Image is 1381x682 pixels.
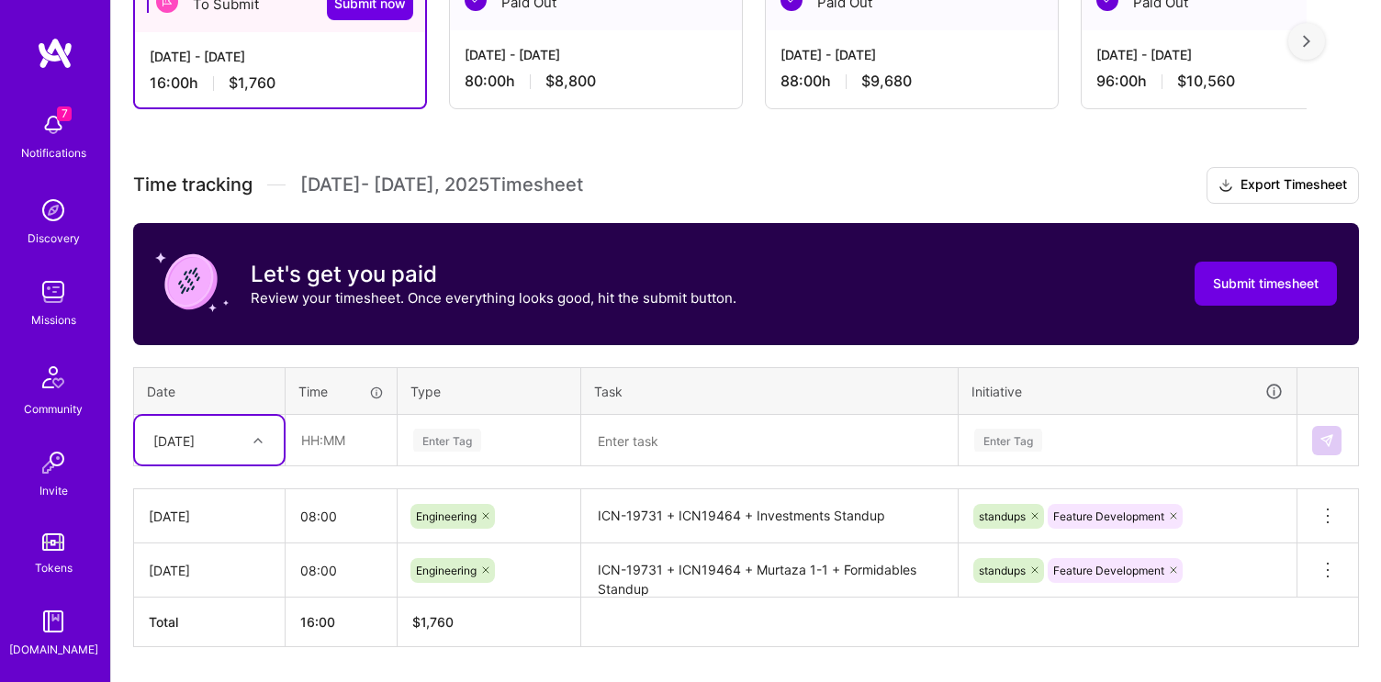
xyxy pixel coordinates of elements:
[150,47,410,66] div: [DATE] - [DATE]
[31,310,76,330] div: Missions
[1195,262,1337,306] button: Submit timesheet
[153,430,195,450] div: [DATE]
[42,533,64,551] img: tokens
[24,399,83,419] div: Community
[35,274,72,310] img: teamwork
[398,367,581,415] th: Type
[133,173,253,196] span: Time tracking
[1218,176,1233,196] i: icon Download
[1053,564,1164,577] span: Feature Development
[229,73,275,93] span: $1,760
[1053,509,1164,523] span: Feature Development
[412,614,454,630] span: $ 1,760
[253,436,263,445] i: icon Chevron
[35,192,72,229] img: discovery
[1177,72,1235,91] span: $10,560
[286,598,398,647] th: 16:00
[35,444,72,481] img: Invite
[1303,35,1310,48] img: right
[150,73,410,93] div: 16:00 h
[39,481,68,500] div: Invite
[57,106,72,121] span: 7
[286,546,397,595] input: HH:MM
[149,507,270,526] div: [DATE]
[583,491,956,542] textarea: ICN-19731 + ICN19464 + Investments Standup
[9,640,98,659] div: [DOMAIN_NAME]
[581,367,959,415] th: Task
[28,229,80,248] div: Discovery
[465,72,727,91] div: 80:00 h
[780,72,1043,91] div: 88:00 h
[780,45,1043,64] div: [DATE] - [DATE]
[1213,274,1319,293] span: Submit timesheet
[251,261,736,288] h3: Let's get you paid
[31,355,75,399] img: Community
[974,426,1042,454] div: Enter Tag
[37,37,73,70] img: logo
[134,598,286,647] th: Total
[416,564,477,577] span: Engineering
[149,561,270,580] div: [DATE]
[1319,433,1334,448] img: Submit
[1207,167,1359,204] button: Export Timesheet
[155,245,229,319] img: coin
[545,72,596,91] span: $8,800
[416,509,477,523] span: Engineering
[300,173,583,196] span: [DATE] - [DATE] , 2025 Timesheet
[35,106,72,143] img: bell
[286,492,397,541] input: HH:MM
[971,381,1284,402] div: Initiative
[35,558,73,577] div: Tokens
[251,288,736,307] p: Review your timesheet. Once everything looks good, hit the submit button.
[35,603,72,640] img: guide book
[979,509,1026,523] span: standups
[465,45,727,64] div: [DATE] - [DATE]
[1096,72,1359,91] div: 96:00 h
[21,143,86,162] div: Notifications
[134,367,286,415] th: Date
[979,564,1026,577] span: standups
[286,416,396,464] input: HH:MM
[1096,45,1359,64] div: [DATE] - [DATE]
[298,382,384,401] div: Time
[413,426,481,454] div: Enter Tag
[583,545,956,596] textarea: ICN-19731 + ICN19464 + Murtaza 1-1 + Formidables Standup
[861,72,912,91] span: $9,680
